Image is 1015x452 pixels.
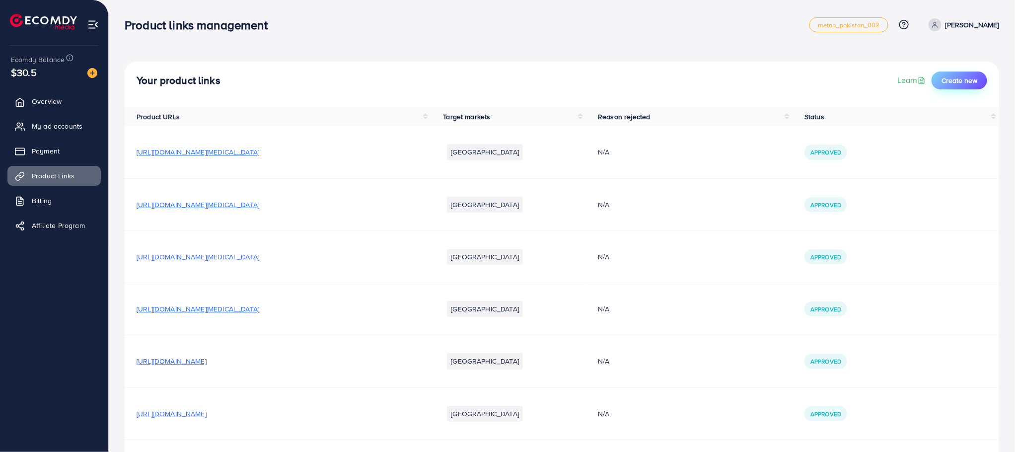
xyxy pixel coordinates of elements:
[32,171,74,181] span: Product Links
[942,75,977,85] span: Create new
[810,253,841,261] span: Approved
[443,112,490,122] span: Target markets
[137,147,259,157] span: [URL][DOMAIN_NAME][MEDICAL_DATA]
[932,72,987,89] button: Create new
[137,304,259,314] span: [URL][DOMAIN_NAME][MEDICAL_DATA]
[7,116,101,136] a: My ad accounts
[447,406,523,422] li: [GEOGRAPHIC_DATA]
[7,216,101,235] a: Affiliate Program
[7,191,101,211] a: Billing
[137,75,220,87] h4: Your product links
[897,75,928,86] a: Learn
[810,410,841,418] span: Approved
[809,17,888,32] a: metap_pakistan_002
[598,304,609,314] span: N/A
[804,112,824,122] span: Status
[137,112,180,122] span: Product URLs
[7,166,101,186] a: Product Links
[32,96,62,106] span: Overview
[32,146,60,156] span: Payment
[11,55,65,65] span: Ecomdy Balance
[7,91,101,111] a: Overview
[10,14,77,29] img: logo
[137,252,259,262] span: [URL][DOMAIN_NAME][MEDICAL_DATA]
[598,112,650,122] span: Reason rejected
[818,22,880,28] span: metap_pakistan_002
[598,200,609,210] span: N/A
[447,249,523,265] li: [GEOGRAPHIC_DATA]
[137,200,259,210] span: [URL][DOMAIN_NAME][MEDICAL_DATA]
[447,301,523,317] li: [GEOGRAPHIC_DATA]
[598,409,609,419] span: N/A
[11,65,37,79] span: $30.5
[810,305,841,313] span: Approved
[32,196,52,206] span: Billing
[447,197,523,213] li: [GEOGRAPHIC_DATA]
[598,147,609,157] span: N/A
[810,357,841,366] span: Approved
[447,353,523,369] li: [GEOGRAPHIC_DATA]
[973,407,1008,445] iframe: Chat
[32,221,85,230] span: Affiliate Program
[87,68,97,78] img: image
[87,19,99,30] img: menu
[945,19,999,31] p: [PERSON_NAME]
[125,18,276,32] h3: Product links management
[598,252,609,262] span: N/A
[810,148,841,156] span: Approved
[447,144,523,160] li: [GEOGRAPHIC_DATA]
[32,121,82,131] span: My ad accounts
[598,356,609,366] span: N/A
[925,18,999,31] a: [PERSON_NAME]
[137,409,207,419] span: [URL][DOMAIN_NAME]
[7,141,101,161] a: Payment
[137,356,207,366] span: [URL][DOMAIN_NAME]
[810,201,841,209] span: Approved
